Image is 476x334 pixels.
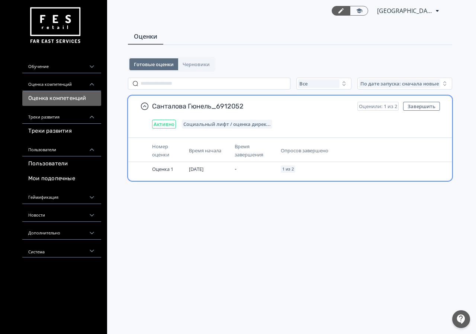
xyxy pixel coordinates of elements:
[359,103,397,109] span: Оценили: 1 из 2
[28,4,82,46] img: https://files.teachbase.ru/system/account/57463/logo/medium-936fc5084dd2c598f50a98b9cbe0469a.png
[22,171,101,186] a: Мои подопечные
[22,106,101,124] div: Треки развития
[22,91,101,106] a: Оценка компетенций
[360,81,439,87] span: По дате запуска: сначала новые
[296,78,351,90] button: Все
[22,222,101,240] div: Дополнительно
[377,6,433,15] span: ТЦ Сити Молл СПб RE 6912052
[403,102,440,111] button: Завершить
[232,162,277,176] td: -
[22,124,101,139] a: Треки развития
[134,32,157,41] span: Оценки
[178,58,214,70] button: Черновики
[357,78,452,90] button: По дате запуска: сначала новые
[22,73,101,91] div: Оценка компетенций
[22,55,101,73] div: Обучение
[22,240,101,257] div: Система
[152,102,351,111] span: Санталова Гюнель_6912052
[22,186,101,204] div: Геймификация
[152,166,173,172] span: Оценка 1
[129,58,178,70] button: Готовые оценки
[134,61,174,67] span: Готовые оценки
[281,147,328,154] span: Опросов завершено
[183,121,271,127] span: Социальный лифт / оценка директора магазина
[189,166,203,172] span: [DATE]
[183,61,210,67] span: Черновики
[152,143,169,158] span: Номер оценки
[22,204,101,222] div: Новости
[189,147,221,154] span: Время начала
[22,139,101,156] div: Пользователи
[154,121,174,127] span: Активно
[350,6,368,16] a: Переключиться в режим ученика
[235,143,263,158] span: Время завершения
[299,81,308,87] span: Все
[22,156,101,171] a: Пользователи
[282,167,294,171] span: 1 из 2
